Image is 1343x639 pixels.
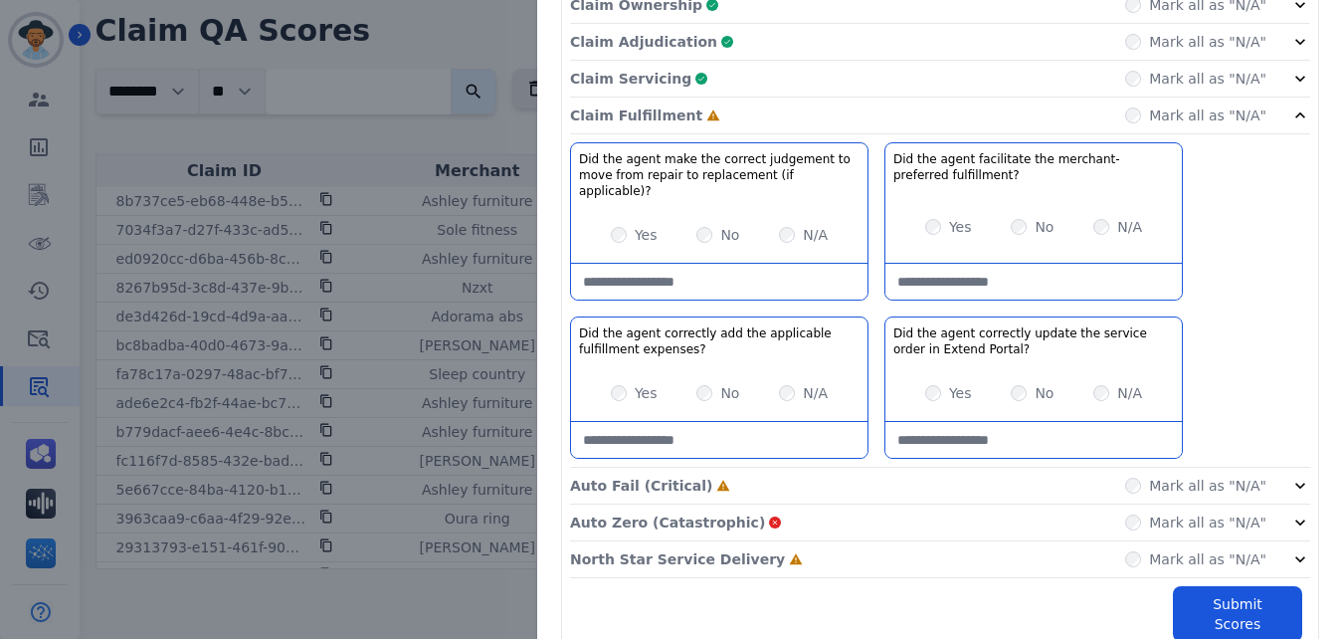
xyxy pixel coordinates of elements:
[893,325,1174,357] h3: Did the agent correctly update the service order in Extend Portal?
[570,32,717,52] p: Claim Adjudication
[570,513,765,532] p: Auto Zero (Catastrophic)
[570,549,785,569] p: North Star Service Delivery
[579,151,860,199] h3: Did the agent make the correct judgement to move from repair to replacement (if applicable)?
[1149,32,1266,52] label: Mark all as "N/A"
[949,383,972,403] label: Yes
[1117,217,1142,237] label: N/A
[803,225,828,245] label: N/A
[720,383,739,403] label: No
[579,325,860,357] h3: Did the agent correctly add the applicable fulfillment expenses?
[635,383,658,403] label: Yes
[570,476,712,496] p: Auto Fail (Critical)
[803,383,828,403] label: N/A
[635,225,658,245] label: Yes
[1149,476,1266,496] label: Mark all as "N/A"
[570,106,702,125] p: Claim Fulfillment
[1149,69,1266,89] label: Mark all as "N/A"
[893,151,1174,183] h3: Did the agent facilitate the merchant-preferred fulfillment?
[570,69,691,89] p: Claim Servicing
[1149,549,1266,569] label: Mark all as "N/A"
[949,217,972,237] label: Yes
[1117,383,1142,403] label: N/A
[1149,106,1266,125] label: Mark all as "N/A"
[1035,217,1054,237] label: No
[1035,383,1054,403] label: No
[1149,513,1266,532] label: Mark all as "N/A"
[720,225,739,245] label: No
